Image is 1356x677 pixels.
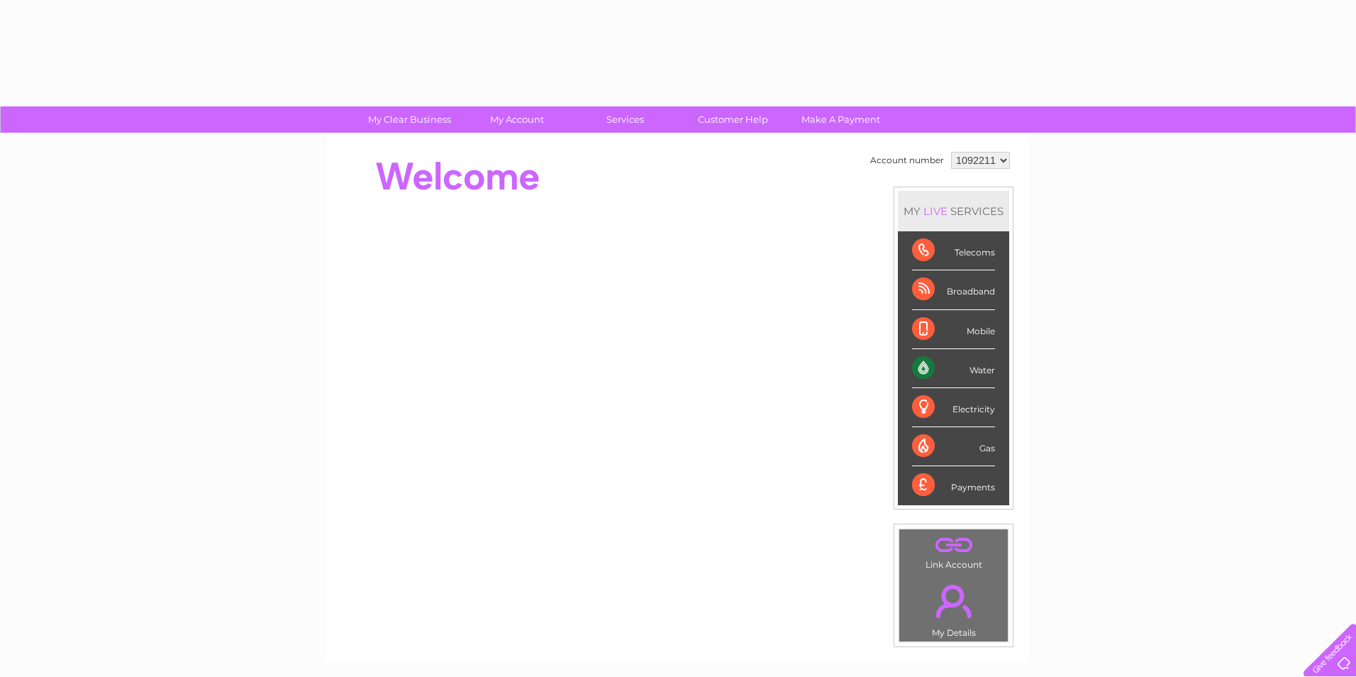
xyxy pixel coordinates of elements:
div: LIVE [921,204,950,218]
td: Account number [867,148,947,172]
a: . [903,576,1004,626]
a: Make A Payment [782,106,899,133]
a: My Clear Business [351,106,468,133]
div: Water [912,349,995,388]
a: . [903,533,1004,558]
a: Customer Help [674,106,791,133]
td: My Details [899,573,1008,642]
div: Payments [912,466,995,505]
a: Services [567,106,684,133]
div: Mobile [912,310,995,349]
div: Broadband [912,270,995,309]
div: Telecoms [912,231,995,270]
a: My Account [459,106,576,133]
div: Electricity [912,388,995,427]
div: MY SERVICES [898,191,1009,231]
div: Gas [912,427,995,466]
td: Link Account [899,529,1008,573]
